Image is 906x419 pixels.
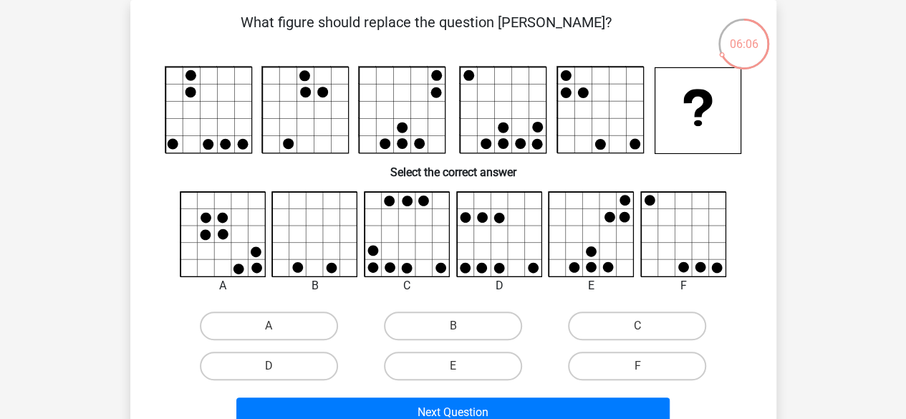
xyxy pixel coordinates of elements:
[384,312,522,340] label: B
[353,277,461,294] div: C
[200,352,338,380] label: D
[153,154,753,179] h6: Select the correct answer
[445,277,554,294] div: D
[384,352,522,380] label: E
[568,352,706,380] label: F
[200,312,338,340] label: A
[630,277,738,294] div: F
[537,277,645,294] div: E
[261,277,369,294] div: B
[717,17,771,53] div: 06:06
[568,312,706,340] label: C
[153,11,700,54] p: What figure should replace the question [PERSON_NAME]?
[169,277,277,294] div: A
